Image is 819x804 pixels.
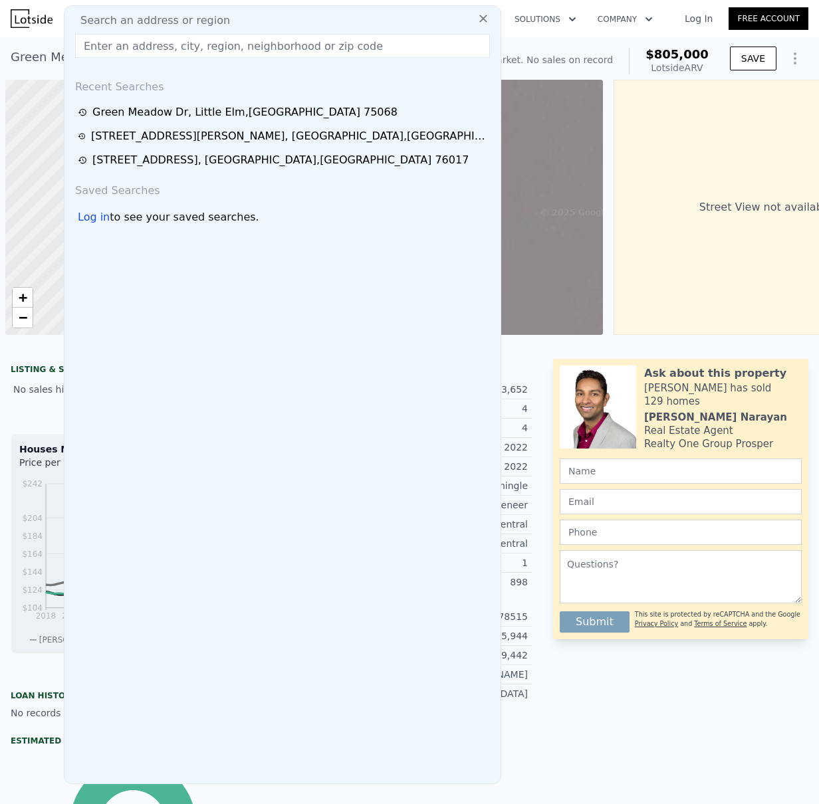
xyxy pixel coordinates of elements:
div: [PERSON_NAME] Narayan [644,411,787,424]
input: Phone [560,520,802,545]
div: [PERSON_NAME] has sold 129 homes [644,381,802,408]
div: Price per Square Foot [19,456,133,477]
span: to see your saved searches. [110,209,259,225]
input: Email [560,489,802,514]
div: Off Market. No sales on record [472,53,613,66]
a: Log In [669,12,729,25]
a: [STREET_ADDRESS][PERSON_NAME], [GEOGRAPHIC_DATA],[GEOGRAPHIC_DATA] 75208 [78,128,491,144]
input: Name [560,458,802,484]
div: No sales history record for this property. [11,377,255,401]
tspan: $144 [22,567,43,577]
div: Green Meadow Dr , Little Elm , [GEOGRAPHIC_DATA] 75068 [92,104,398,120]
img: Lotside [11,9,53,28]
a: Green Meadow Dr, Little Elm,[GEOGRAPHIC_DATA] 75068 [78,104,491,120]
tspan: $242 [22,479,43,488]
tspan: 2019 [62,611,82,621]
div: Realty One Group Prosper [644,437,773,451]
div: Real Estate Agent [644,424,733,437]
div: [STREET_ADDRESS] , [GEOGRAPHIC_DATA] , [GEOGRAPHIC_DATA] 76017 [92,152,469,168]
button: Solutions [504,7,587,31]
input: Enter an address, city, region, neighborhood or zip code [75,34,490,58]
div: Houses Median Sale [19,443,247,456]
tspan: $104 [22,603,43,613]
button: Show Options [782,45,808,72]
tspan: $124 [22,585,43,595]
div: Lotside ARV [645,61,709,74]
a: Zoom in [13,288,33,308]
a: Terms of Service [694,620,747,627]
div: This site is protected by reCAPTCHA and the Google and apply. [635,606,802,633]
div: LISTING & SALE HISTORY [11,364,255,377]
tspan: $184 [22,532,43,541]
tspan: $164 [22,550,43,559]
a: Free Account [729,7,808,30]
tspan: $204 [22,514,43,523]
button: SAVE [730,47,776,70]
a: [STREET_ADDRESS], [GEOGRAPHIC_DATA],[GEOGRAPHIC_DATA] 76017 [78,152,491,168]
tspan: 2018 [36,611,57,621]
a: Zoom out [13,308,33,328]
div: Loan history from public records [11,690,255,701]
div: Ask about this property [644,365,786,381]
div: Estimated Equity [11,736,255,746]
span: + [19,289,27,306]
div: Green Meadow Dr , Little Elm , [GEOGRAPHIC_DATA] 75068 [11,48,358,66]
div: No records available. [11,706,255,720]
button: Company [587,7,663,31]
div: [STREET_ADDRESS][PERSON_NAME] , [GEOGRAPHIC_DATA] , [GEOGRAPHIC_DATA] 75208 [91,128,491,144]
div: Recent Searches [70,68,495,100]
div: Log in [78,209,110,225]
span: − [19,309,27,326]
div: Saved Searches [70,172,495,204]
span: $805,000 [645,47,709,61]
span: [PERSON_NAME] Co. [39,635,121,645]
a: Privacy Policy [635,620,678,627]
button: Submit [560,611,630,633]
span: Search an address or region [70,13,230,29]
